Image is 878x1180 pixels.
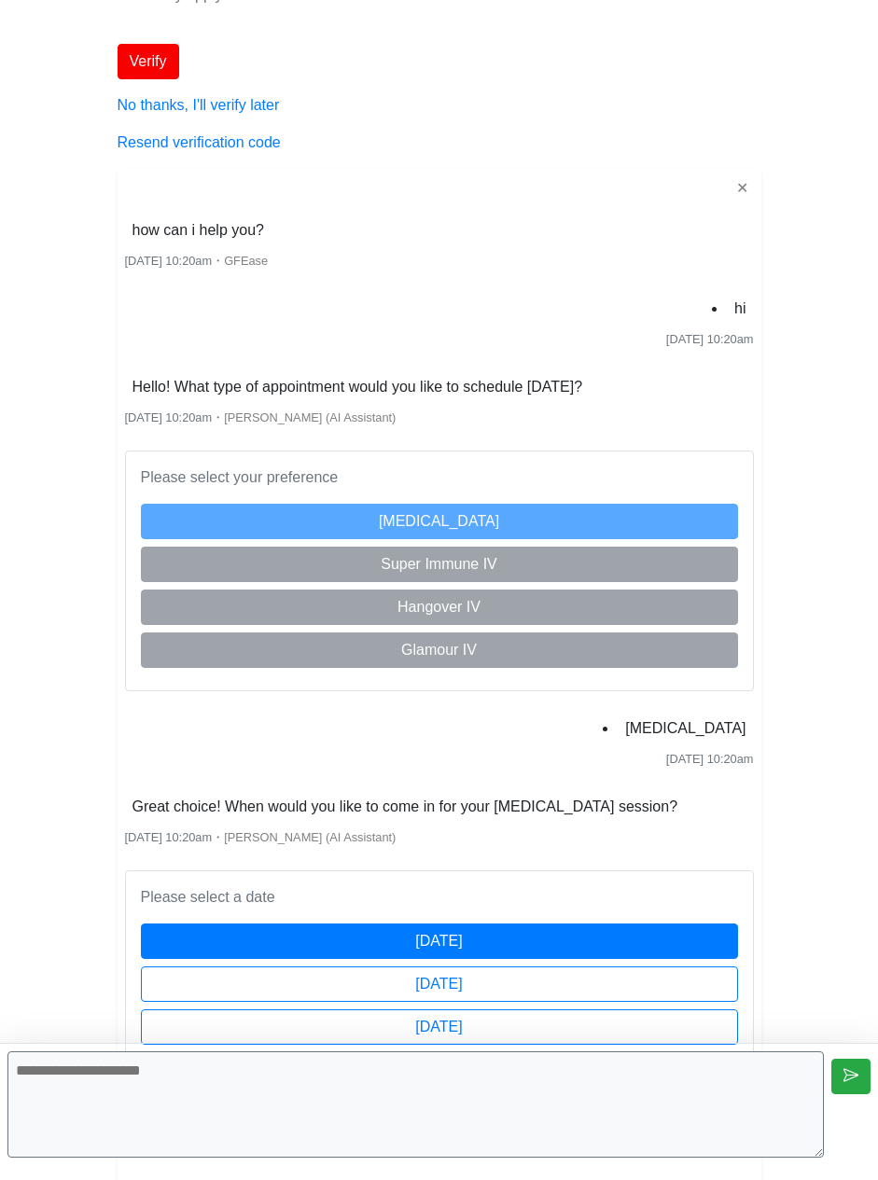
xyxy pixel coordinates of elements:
[224,254,268,268] span: GFEase
[125,372,591,402] li: Hello! What type of appointment would you like to schedule [DATE]?
[731,176,754,201] button: ✕
[727,294,753,324] li: hi
[118,97,280,113] a: No thanks, I'll verify later
[118,44,179,79] button: Verify
[666,752,754,766] span: [DATE] 10:20am
[224,410,396,424] span: [PERSON_NAME] (AI Assistant)
[125,410,213,424] span: [DATE] 10:20am
[125,254,269,268] small: ・
[141,632,738,668] button: Glamour IV
[141,547,738,582] button: Super Immune IV
[666,332,754,346] span: [DATE] 10:20am
[141,466,738,489] p: Please select your preference
[141,504,738,539] button: [MEDICAL_DATA]
[141,1009,738,1045] button: [DATE]
[618,714,753,743] li: [MEDICAL_DATA]
[125,410,397,424] small: ・
[125,830,397,844] small: ・
[224,830,396,844] span: [PERSON_NAME] (AI Assistant)
[125,830,213,844] span: [DATE] 10:20am
[125,215,272,245] li: how can i help you?
[141,923,738,959] button: [DATE]
[141,966,738,1002] button: [DATE]
[125,254,213,268] span: [DATE] 10:20am
[141,590,738,625] button: Hangover IV
[125,792,686,822] li: Great choice! When would you like to come in for your [MEDICAL_DATA] session?
[118,134,281,150] a: Resend verification code
[141,886,738,909] p: Please select a date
